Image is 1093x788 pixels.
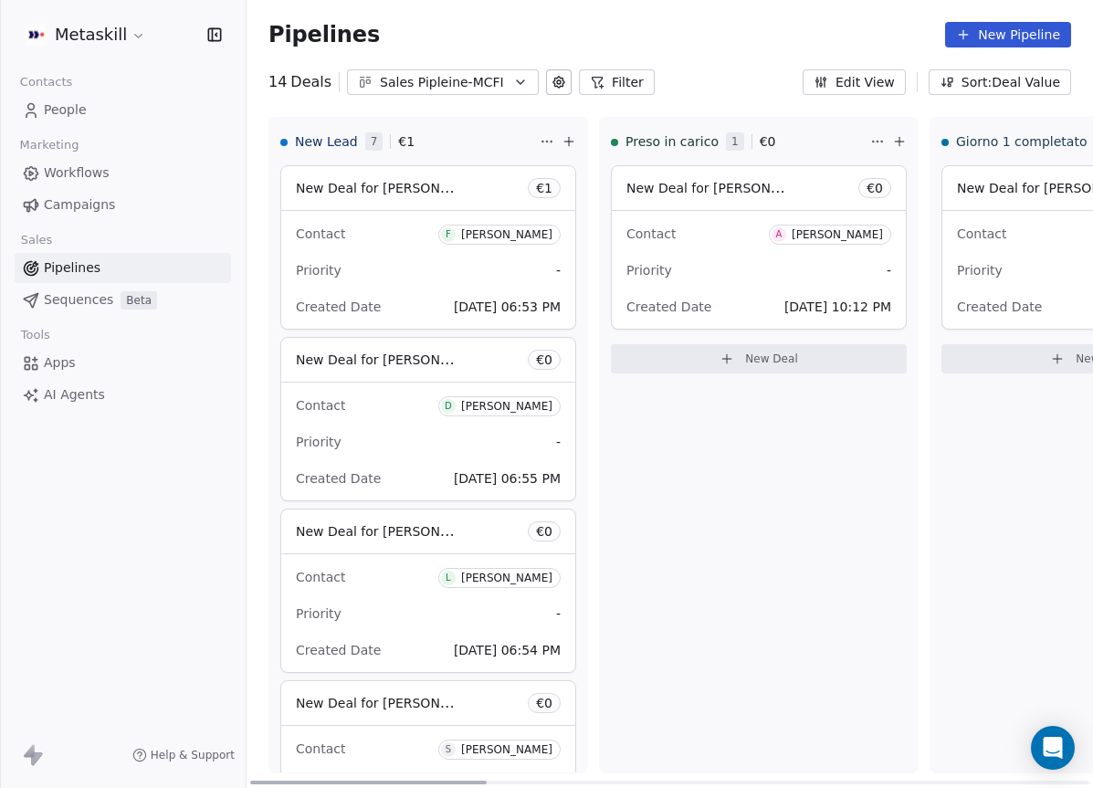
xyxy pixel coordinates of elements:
[536,694,552,712] span: € 0
[760,132,776,151] span: € 0
[280,165,576,330] div: New Deal for [PERSON_NAME]€1ContactF[PERSON_NAME]Priority-Created Date[DATE] 06:53 PM
[784,299,891,314] span: [DATE] 10:12 PM
[461,743,552,756] div: [PERSON_NAME]
[454,471,561,486] span: [DATE] 06:55 PM
[296,741,345,756] span: Contact
[296,643,381,657] span: Created Date
[867,179,883,197] span: € 0
[957,263,1003,278] span: Priority
[15,158,231,188] a: Workflows
[295,132,358,151] span: New Lead
[290,71,331,93] span: Deals
[44,195,115,215] span: Campaigns
[44,163,110,183] span: Workflows
[626,263,672,278] span: Priority
[887,261,891,279] span: -
[15,285,231,315] a: SequencesBeta
[461,228,552,241] div: [PERSON_NAME]
[296,471,381,486] span: Created Date
[296,606,342,621] span: Priority
[803,69,906,95] button: Edit View
[611,118,867,165] div: Preso in carico1€0
[626,299,711,314] span: Created Date
[13,321,58,349] span: Tools
[461,400,552,413] div: [PERSON_NAME]
[121,291,157,310] span: Beta
[454,643,561,657] span: [DATE] 06:54 PM
[536,179,552,197] span: € 1
[556,261,561,279] span: -
[792,228,883,241] div: [PERSON_NAME]
[15,95,231,125] a: People
[296,299,381,314] span: Created Date
[296,179,489,196] span: New Deal for [PERSON_NAME]
[12,68,80,96] span: Contacts
[55,23,127,47] span: Metaskill
[626,226,676,241] span: Contact
[132,748,235,762] a: Help & Support
[280,509,576,673] div: New Deal for [PERSON_NAME]€0ContactL[PERSON_NAME]Priority-Created Date[DATE] 06:54 PM
[957,299,1042,314] span: Created Date
[945,22,1071,47] button: New Pipeline
[380,73,506,92] div: Sales Pipleine-MCFI
[13,226,60,254] span: Sales
[1031,726,1075,770] div: Open Intercom Messenger
[280,337,576,501] div: New Deal for [PERSON_NAME]€0ContactD[PERSON_NAME]Priority-Created Date[DATE] 06:55 PM
[44,100,87,120] span: People
[268,71,331,93] div: 14
[296,398,345,413] span: Contact
[44,258,100,278] span: Pipelines
[296,570,345,584] span: Contact
[398,132,415,151] span: € 1
[296,522,489,540] span: New Deal for [PERSON_NAME]
[536,522,552,541] span: € 0
[556,433,561,451] span: -
[536,351,552,369] span: € 0
[44,290,113,310] span: Sequences
[26,24,47,46] img: AVATAR%20METASKILL%20-%20Colori%20Positivo.png
[626,179,819,196] span: New Deal for [PERSON_NAME]
[454,299,561,314] span: [DATE] 06:53 PM
[625,132,719,151] span: Preso in carico
[15,380,231,410] a: AI Agents
[22,19,150,50] button: Metaskill
[12,131,87,159] span: Marketing
[15,348,231,378] a: Apps
[556,604,561,623] span: -
[15,190,231,220] a: Campaigns
[745,352,798,366] span: New Deal
[446,742,451,757] div: S
[44,353,76,373] span: Apps
[15,253,231,283] a: Pipelines
[365,132,384,151] span: 7
[461,572,552,584] div: [PERSON_NAME]
[44,385,105,405] span: AI Agents
[446,227,451,242] div: F
[611,165,907,330] div: New Deal for [PERSON_NAME]€0ContactA[PERSON_NAME]Priority-Created Date[DATE] 10:12 PM
[296,351,489,368] span: New Deal for [PERSON_NAME]
[957,226,1006,241] span: Contact
[445,399,452,414] div: D
[268,22,380,47] span: Pipelines
[775,227,782,242] div: A
[280,118,536,165] div: New Lead7€1
[611,344,907,373] button: New Deal
[726,132,744,151] span: 1
[956,132,1087,151] span: Giorno 1 completato
[296,694,489,711] span: New Deal for [PERSON_NAME]
[296,435,342,449] span: Priority
[579,69,655,95] button: Filter
[151,748,235,762] span: Help & Support
[929,69,1071,95] button: Sort: Deal Value
[446,571,451,585] div: L
[296,226,345,241] span: Contact
[296,263,342,278] span: Priority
